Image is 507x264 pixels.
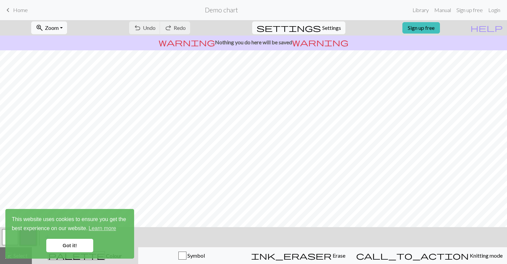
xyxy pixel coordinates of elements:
a: Sign up free [402,22,440,34]
i: Settings [257,24,321,32]
span: settings [257,23,321,33]
span: highlight_alt [4,251,12,260]
a: dismiss cookie message [46,239,93,252]
span: help [470,23,503,33]
span: keyboard_arrow_left [4,5,12,15]
a: Login [486,3,503,17]
span: Home [13,7,28,13]
p: Nothing you do here will be saved [3,38,504,46]
span: Erase [332,252,345,259]
a: Home [4,4,28,16]
span: warning [159,38,215,47]
span: zoom_in [36,23,44,33]
a: Manual [432,3,454,17]
span: Symbol [186,252,205,259]
button: Symbol [138,247,245,264]
span: ink_eraser [251,251,332,260]
span: This website uses cookies to ensure you get the best experience on our website. [12,215,128,233]
span: Zoom [45,24,59,31]
button: Zoom [31,21,67,34]
span: Knitting mode [469,252,503,259]
span: call_to_action [356,251,469,260]
button: Knitting mode [352,247,507,264]
a: Library [410,3,432,17]
div: cookieconsent [5,209,134,259]
button: Erase [245,247,352,264]
span: warning [292,38,348,47]
button: SettingsSettings [252,21,345,34]
a: Sign up free [454,3,486,17]
span: Settings [322,24,341,32]
a: learn more about cookies [88,223,117,233]
h2: Demo chart [205,6,238,14]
